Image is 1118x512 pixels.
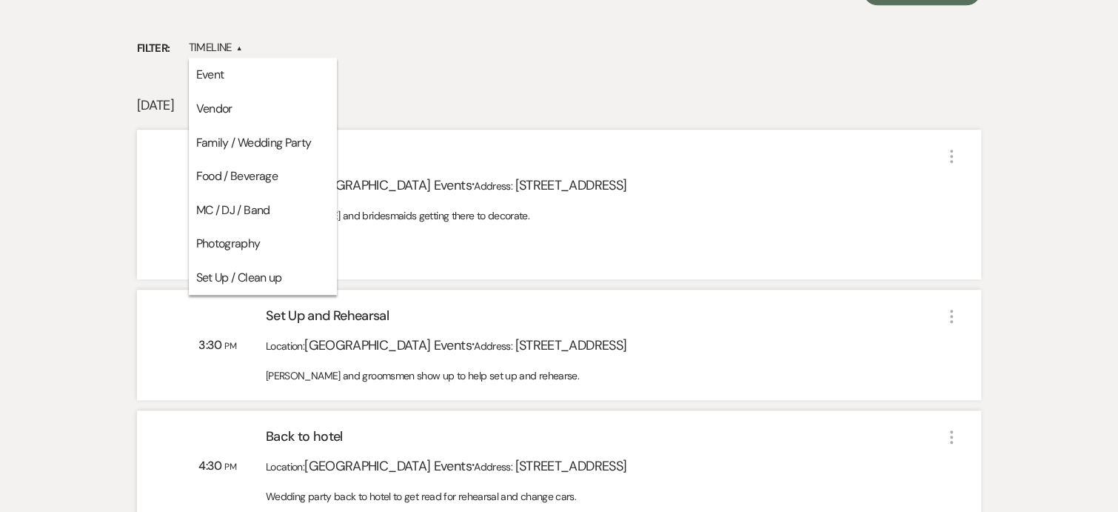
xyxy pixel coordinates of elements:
[266,208,943,245] div: [PERSON_NAME] and bridesmaids getting there to decorate. -Center Pieces -Photo Table -Name plates...
[189,38,243,58] label: Timeline
[266,339,304,353] span: Location:
[304,457,472,475] span: [GEOGRAPHIC_DATA] Events
[189,193,337,227] li: MC / DJ / Band
[189,261,337,295] li: Set Up / Clean up
[474,179,515,193] span: Address:
[189,227,337,261] li: Photography
[189,126,337,160] li: Family / Wedding Party
[474,339,515,353] span: Address:
[266,489,943,505] div: Wedding party back to hotel to get read for rehearsal and change cars.
[472,454,474,476] span: ·
[474,460,515,473] span: Address:
[266,460,304,473] span: Location:
[189,92,337,126] li: Vendor
[304,176,472,194] span: [GEOGRAPHIC_DATA] Events
[515,176,626,194] span: [STREET_ADDRESS]
[224,340,236,352] span: PM
[224,461,236,473] span: PM
[137,40,170,57] span: Filter:
[189,159,337,193] li: Food / Beverage
[236,42,242,54] span: ▲
[266,368,943,384] div: [PERSON_NAME] and groomsmen show up to help set up and rehearse.
[137,95,981,116] p: [DATE]
[515,457,626,475] span: [STREET_ADDRESS]
[198,337,224,353] span: 3:30
[198,458,224,473] span: 4:30
[189,58,337,92] li: Event
[515,336,626,354] span: [STREET_ADDRESS]
[266,427,943,453] div: Back to hotel
[266,146,943,172] div: Set Up
[304,336,472,354] span: [GEOGRAPHIC_DATA] Events
[472,333,474,355] span: ·
[266,306,943,332] div: Set Up and Rehearsal
[472,173,474,195] span: ·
